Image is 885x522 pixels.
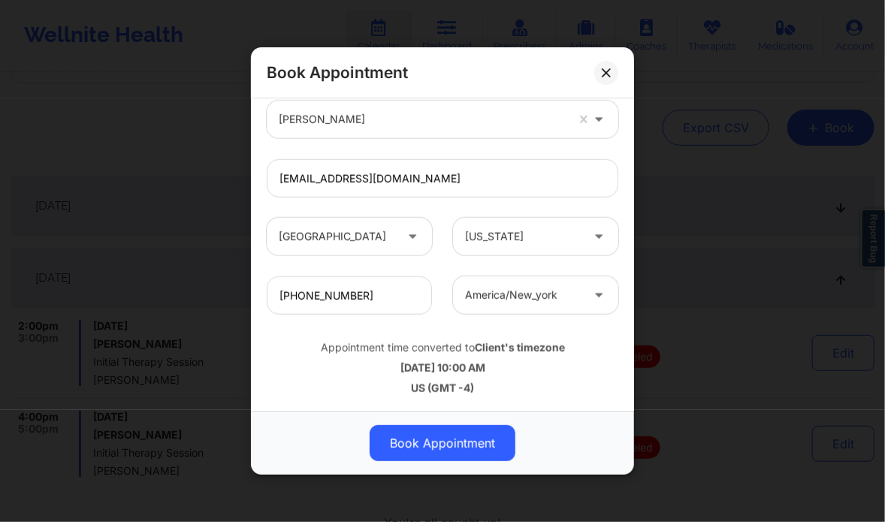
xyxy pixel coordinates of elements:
[267,62,408,83] h2: Book Appointment
[267,276,432,315] input: Patient's Phone Number
[465,276,581,314] div: america/new_york
[279,218,394,255] div: [GEOGRAPHIC_DATA]
[279,101,566,138] div: [PERSON_NAME]
[267,381,618,396] div: US (GMT -4)
[267,159,618,198] input: Patient's Email
[370,425,515,461] button: Book Appointment
[267,340,618,355] div: Appointment time converted to
[267,361,618,376] div: [DATE] 10:00 AM
[465,218,581,255] div: [US_STATE]
[475,341,565,354] b: Client's timezone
